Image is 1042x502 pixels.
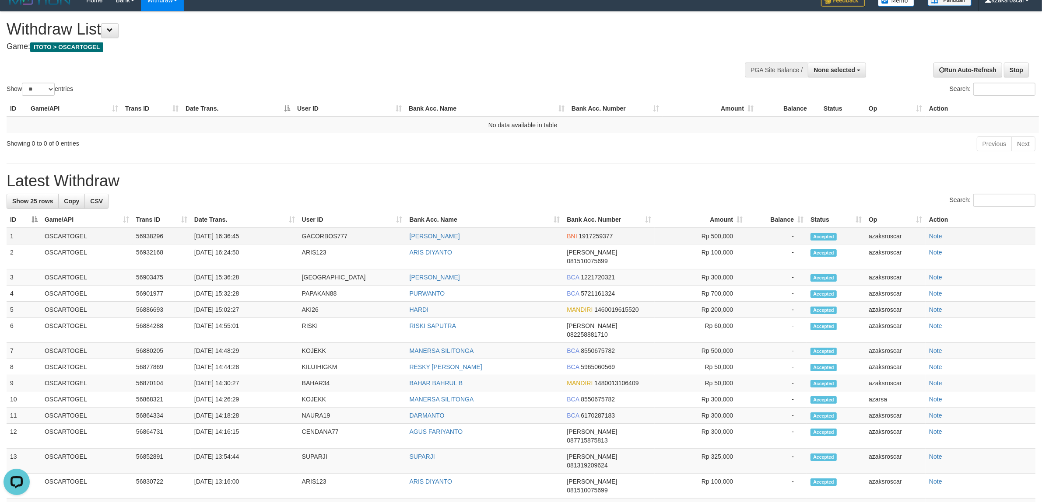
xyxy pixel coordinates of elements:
[810,380,837,387] span: Accepted
[7,302,41,318] td: 5
[746,343,807,359] td: -
[745,63,808,77] div: PGA Site Balance /
[579,233,613,240] span: Copy 1917259377 to clipboard
[133,359,191,375] td: 56877869
[41,302,133,318] td: OSCARTOGEL
[298,212,406,228] th: User ID: activate to sort column ascending
[865,228,926,244] td: azaksroscar
[814,66,855,73] span: None selected
[58,194,85,209] a: Copy
[191,375,298,391] td: [DATE] 14:30:27
[133,375,191,391] td: 56870104
[929,478,942,485] a: Note
[410,396,474,403] a: MANERSA SILITONGA
[655,269,746,286] td: Rp 300,000
[973,194,1035,207] input: Search:
[810,323,837,330] span: Accepted
[41,244,133,269] td: OSCARTOGEL
[298,269,406,286] td: [GEOGRAPHIC_DATA]
[581,363,615,370] span: Copy 5965060569 to clipboard
[973,83,1035,96] input: Search:
[41,228,133,244] td: OSCARTOGEL
[655,228,746,244] td: Rp 500,000
[298,375,406,391] td: BAHAR34
[133,228,191,244] td: 56938296
[7,286,41,302] td: 4
[7,212,41,228] th: ID: activate to sort column descending
[929,233,942,240] a: Note
[12,198,53,205] span: Show 25 rows
[746,302,807,318] td: -
[41,449,133,474] td: OSCARTOGEL
[810,478,837,486] span: Accepted
[929,322,942,329] a: Note
[568,101,663,117] th: Bank Acc. Number: activate to sort column ascending
[7,101,27,117] th: ID
[746,408,807,424] td: -
[929,380,942,387] a: Note
[410,274,460,281] a: [PERSON_NAME]
[655,286,746,302] td: Rp 700,000
[133,408,191,424] td: 56864334
[410,428,463,435] a: AGUS FARIYANTO
[655,474,746,499] td: Rp 100,000
[926,101,1039,117] th: Action
[7,228,41,244] td: 1
[298,474,406,499] td: ARIS123
[746,359,807,375] td: -
[581,396,615,403] span: Copy 8550675782 to clipboard
[929,290,942,297] a: Note
[567,478,617,485] span: [PERSON_NAME]
[810,233,837,241] span: Accepted
[567,428,617,435] span: [PERSON_NAME]
[182,101,294,117] th: Date Trans.: activate to sort column descending
[567,322,617,329] span: [PERSON_NAME]
[410,453,435,460] a: SUPARJI
[655,212,746,228] th: Amount: activate to sort column ascending
[567,437,607,444] span: Copy 087715875813 to clipboard
[41,474,133,499] td: OSCARTOGEL
[810,348,837,355] span: Accepted
[746,269,807,286] td: -
[298,302,406,318] td: AKI26
[581,412,615,419] span: Copy 6170287183 to clipboard
[191,286,298,302] td: [DATE] 15:32:28
[746,375,807,391] td: -
[655,244,746,269] td: Rp 100,000
[929,396,942,403] a: Note
[7,136,428,148] div: Showing 0 to 0 of 0 entries
[865,302,926,318] td: azaksroscar
[410,380,463,387] a: BAHAR BAHRUL B
[929,428,942,435] a: Note
[7,21,686,38] h1: Withdraw List
[810,453,837,461] span: Accepted
[594,380,639,387] span: Copy 1480013106409 to clipboard
[746,449,807,474] td: -
[581,290,615,297] span: Copy 5721161324 to clipboard
[133,391,191,408] td: 56868321
[746,244,807,269] td: -
[594,306,639,313] span: Copy 1460019615520 to clipboard
[567,380,593,387] span: MANDIRI
[567,233,577,240] span: BNI
[820,101,865,117] th: Status
[655,449,746,474] td: Rp 325,000
[567,487,607,494] span: Copy 081510075699 to clipboard
[133,449,191,474] td: 56852891
[567,412,579,419] span: BCA
[746,474,807,499] td: -
[7,391,41,408] td: 10
[133,244,191,269] td: 56932168
[64,198,79,205] span: Copy
[746,212,807,228] th: Balance: activate to sort column ascending
[929,412,942,419] a: Note
[563,212,655,228] th: Bank Acc. Number: activate to sort column ascending
[191,391,298,408] td: [DATE] 14:26:29
[84,194,109,209] a: CSV
[41,269,133,286] td: OSCARTOGEL
[191,424,298,449] td: [DATE] 14:16:15
[298,228,406,244] td: GACORBOS777
[410,290,445,297] a: PURWANTO
[7,42,686,51] h4: Game:
[133,424,191,449] td: 56864731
